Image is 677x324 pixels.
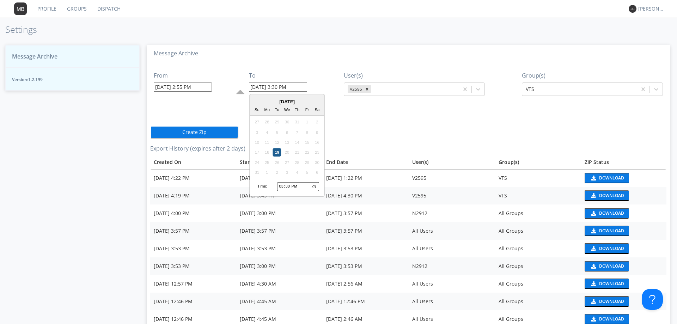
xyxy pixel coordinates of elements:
[585,279,629,289] button: Download
[363,85,371,93] div: Remove V2595
[263,158,271,167] div: Not available Monday, August 25th, 2025
[273,118,281,127] div: Not available Tuesday, July 29th, 2025
[590,299,596,304] img: download media button
[240,175,319,182] div: [DATE] 12:39 PM
[283,118,291,127] div: Not available Wednesday, July 30th, 2025
[326,227,405,234] div: [DATE] 3:57 PM
[240,210,319,217] div: [DATE] 3:00 PM
[154,50,663,57] h3: Message Archive
[273,138,281,147] div: Not available Tuesday, August 12th, 2025
[326,192,405,199] div: [DATE] 4:30 PM
[253,118,261,127] div: Not available Sunday, July 27th, 2025
[293,158,301,167] div: Not available Thursday, August 28th, 2025
[253,106,261,114] div: Su
[154,280,233,287] div: [DATE] 12:57 PM
[323,155,409,169] th: Toggle SortBy
[313,158,322,167] div: Not available Saturday, August 30th, 2025
[154,210,233,217] div: [DATE] 4:00 PM
[293,118,301,127] div: Not available Thursday, July 31st, 2025
[599,211,624,215] div: Download
[252,117,322,178] div: month 2025-08
[590,281,596,286] img: download media button
[585,296,663,307] a: download media buttonDownload
[5,45,140,68] button: Message Archive
[313,118,322,127] div: Not available Saturday, August 2nd, 2025
[5,68,140,91] button: Version:1.2.199
[14,2,27,15] img: 373638.png
[293,128,301,137] div: Not available Thursday, August 7th, 2025
[283,148,291,157] div: Not available Wednesday, August 20th, 2025
[154,316,233,323] div: [DATE] 12:46 PM
[313,169,322,177] div: Not available Saturday, September 6th, 2025
[313,138,322,147] div: Not available Saturday, August 16th, 2025
[263,118,271,127] div: Not available Monday, July 28th, 2025
[273,169,281,177] div: Not available Tuesday, September 2nd, 2025
[412,298,491,305] div: All Users
[412,280,491,287] div: All Users
[499,245,578,252] div: All Groups
[240,298,319,305] div: [DATE] 4:45 AM
[599,264,624,268] div: Download
[326,316,405,323] div: [DATE] 2:46 AM
[273,128,281,137] div: Not available Tuesday, August 5th, 2025
[590,176,596,181] img: download media button
[599,299,624,304] div: Download
[499,175,578,182] div: VTS
[303,106,311,114] div: Fr
[412,263,491,270] div: N2912
[303,138,311,147] div: Not available Friday, August 15th, 2025
[283,138,291,147] div: Not available Wednesday, August 13th, 2025
[154,73,212,79] h3: From
[585,261,663,271] a: download media buttonDownload
[499,280,578,287] div: All Groups
[585,173,629,183] button: Download
[303,128,311,137] div: Not available Friday, August 8th, 2025
[303,118,311,127] div: Not available Friday, August 1st, 2025
[154,227,233,234] div: [DATE] 3:57 PM
[253,158,261,167] div: Not available Sunday, August 24th, 2025
[293,138,301,147] div: Not available Thursday, August 14th, 2025
[253,148,261,157] div: Not available Sunday, August 17th, 2025
[12,77,133,82] span: Version: 1.2.199
[499,227,578,234] div: All Groups
[263,169,271,177] div: Not available Monday, September 1st, 2025
[154,192,233,199] div: [DATE] 4:19 PM
[499,192,578,199] div: VTS
[585,296,629,307] button: Download
[412,316,491,323] div: All Users
[585,243,663,254] a: download media buttonDownload
[326,298,405,305] div: [DATE] 12:46 PM
[250,98,324,105] div: [DATE]
[253,138,261,147] div: Not available Sunday, August 10th, 2025
[585,243,629,254] button: Download
[412,210,491,217] div: N2912
[326,263,405,270] div: [DATE] 3:53 PM
[585,279,663,289] a: download media buttonDownload
[273,106,281,114] div: Tu
[499,263,578,270] div: All Groups
[236,155,322,169] th: Toggle SortBy
[313,128,322,137] div: Not available Saturday, August 9th, 2025
[257,184,267,189] div: Time:
[150,155,236,169] th: Toggle SortBy
[499,210,578,217] div: All Groups
[154,245,233,252] div: [DATE] 3:53 PM
[585,261,629,271] button: Download
[590,317,596,322] img: download media button
[12,53,57,61] span: Message Archive
[240,280,319,287] div: [DATE] 4:30 AM
[293,169,301,177] div: Not available Thursday, September 4th, 2025
[253,128,261,137] div: Not available Sunday, August 3rd, 2025
[590,228,596,233] img: download media button
[638,5,665,12] div: [PERSON_NAME] *
[303,148,311,157] div: Not available Friday, August 22nd, 2025
[249,73,307,79] h3: To
[642,289,663,310] iframe: Toggle Customer Support
[599,317,624,321] div: Download
[348,85,363,93] div: V2595
[263,106,271,114] div: Mo
[326,210,405,217] div: [DATE] 3:57 PM
[599,246,624,251] div: Download
[599,194,624,198] div: Download
[590,264,596,269] img: download media button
